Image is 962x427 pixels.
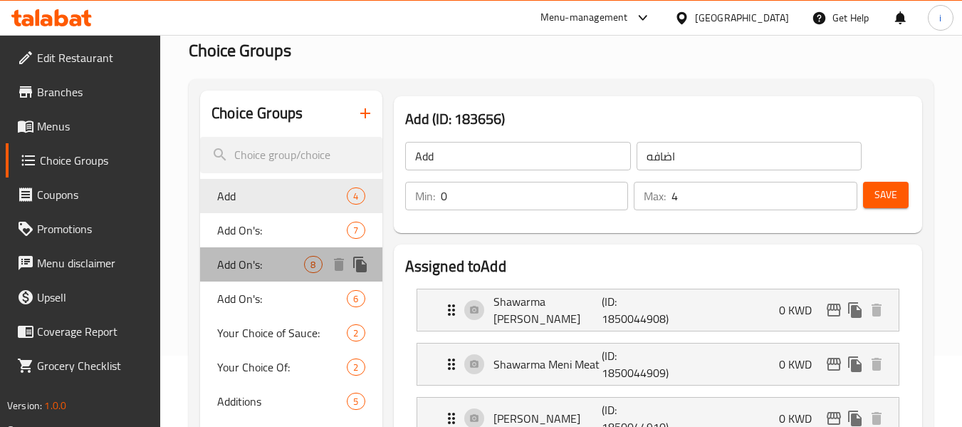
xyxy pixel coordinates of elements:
[217,222,347,239] span: Add On's:
[211,103,303,124] h2: Choice Groups
[493,356,602,373] p: Shawarma Meni Meat
[328,254,350,275] button: delete
[602,293,674,327] p: (ID: 1850044908)
[6,178,161,212] a: Coupons
[347,395,364,408] span: 5
[779,302,823,319] p: 0 KWD
[37,357,150,374] span: Grocery Checklist
[417,344,899,385] div: Expand
[540,9,628,26] div: Menu-management
[189,34,291,66] span: Choice Groups
[493,293,602,327] p: Shawarma [PERSON_NAME]
[347,222,365,239] div: Choices
[347,393,365,410] div: Choices
[40,152,150,169] span: Choice Groups
[347,224,364,237] span: 7
[44,396,66,415] span: 1.0.0
[37,220,150,237] span: Promotions
[602,347,674,381] p: (ID: 1850044909)
[305,258,321,272] span: 8
[823,354,845,375] button: edit
[866,299,887,321] button: delete
[217,256,304,273] span: Add On's:
[405,337,911,391] li: Expand
[6,41,161,75] a: Edit Restaurant
[37,323,150,340] span: Coverage Report
[347,187,365,205] div: Choices
[863,182,909,208] button: Save
[200,316,382,350] div: Your Choice of Sauce:2
[415,187,435,205] p: Min:
[6,109,161,143] a: Menus
[347,292,364,306] span: 6
[200,384,382,418] div: Additions5
[37,49,150,66] span: Edit Restaurant
[779,356,823,373] p: 0 KWD
[417,289,899,331] div: Expand
[37,289,150,306] span: Upsell
[823,299,845,321] button: edit
[874,186,897,204] span: Save
[200,282,382,316] div: Add On's:6
[405,283,911,337] li: Expand
[845,354,866,375] button: duplicate
[6,212,161,246] a: Promotions
[6,246,161,280] a: Menu disclaimer
[350,254,371,275] button: duplicate
[37,83,150,101] span: Branches
[347,290,365,307] div: Choices
[217,290,347,307] span: Add On's:
[200,350,382,384] div: Your Choice Of:2
[347,359,365,376] div: Choices
[217,187,347,205] span: Add
[6,143,161,178] a: Choice Groups
[37,118,150,135] span: Menus
[866,354,887,375] button: delete
[695,10,789,26] div: [GEOGRAPHIC_DATA]
[845,299,866,321] button: duplicate
[493,410,602,427] p: [PERSON_NAME]
[217,359,347,376] span: Your Choice Of:
[217,324,347,341] span: Your Choice of Sauce:
[347,190,364,203] span: 4
[200,137,382,173] input: search
[217,393,347,410] span: Additions
[405,108,911,130] h3: Add (ID: 183656)
[200,247,382,282] div: Add On's:8deleteduplicate
[200,179,382,213] div: Add4
[6,314,161,349] a: Coverage Report
[6,280,161,314] a: Upsell
[200,213,382,247] div: Add On's:7
[37,186,150,203] span: Coupons
[347,324,365,341] div: Choices
[347,326,364,340] span: 2
[347,361,364,374] span: 2
[304,256,322,273] div: Choices
[405,256,911,277] h2: Assigned to Add
[779,410,823,427] p: 0 KWD
[939,10,941,26] span: i
[6,349,161,383] a: Grocery Checklist
[644,187,666,205] p: Max:
[37,254,150,272] span: Menu disclaimer
[6,75,161,109] a: Branches
[7,396,42,415] span: Version:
